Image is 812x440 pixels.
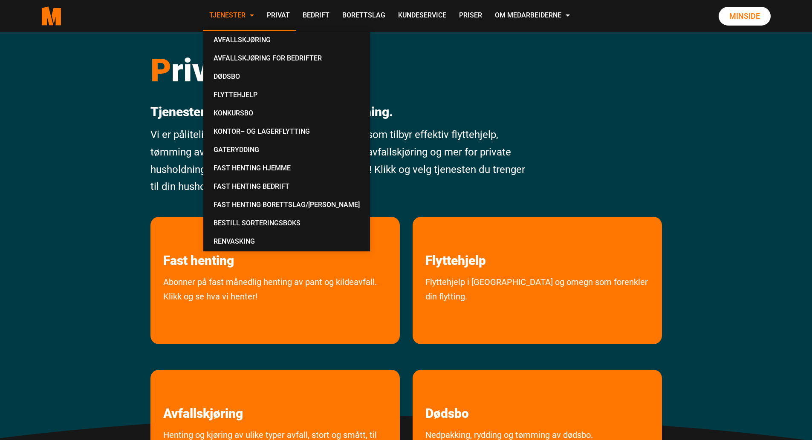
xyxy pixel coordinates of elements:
[207,196,367,215] a: Fast Henting Borettslag/[PERSON_NAME]
[719,7,771,26] a: Minside
[392,1,453,31] a: Kundeservice
[150,126,531,196] p: Vi er pålitelige og erfarne folk med rusbakgrunn som tilbyr effektiv flyttehjelp, tømming av døds...
[207,160,367,178] a: Fast Henting Hjemme
[150,51,531,89] h1: rivat
[207,50,367,68] a: Avfallskjøring for Bedrifter
[207,233,367,251] a: Renvasking
[207,105,367,123] a: Konkursbo
[207,86,367,105] a: Flyttehjelp
[150,217,247,268] a: les mer om Fast henting
[207,141,367,160] a: Gaterydding
[296,1,336,31] a: Bedrift
[207,215,367,233] a: Bestill Sorteringsboks
[260,1,296,31] a: Privat
[413,370,482,421] a: les mer om Dødsbo
[207,32,367,50] a: Avfallskjøring
[336,1,392,31] a: Borettslag
[207,68,367,86] a: Dødsbo
[150,275,400,340] a: Abonner på fast månedlig avhenting av pant og kildeavfall. Klikk og se hva vi henter!
[203,1,260,31] a: Tjenester
[453,1,488,31] a: Priser
[413,217,499,268] a: les mer om Flyttehjelp
[150,104,531,120] p: Tjenester vi tilbyr din private husholdning.
[207,123,367,141] a: Kontor– og lagerflytting
[150,52,171,89] span: P
[413,275,662,340] a: Flyttehjelp i [GEOGRAPHIC_DATA] og omegn som forenkler din flytting.
[488,1,576,31] a: Om Medarbeiderne
[207,178,367,196] a: Fast Henting Bedrift
[150,370,256,421] a: les mer om Avfallskjøring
